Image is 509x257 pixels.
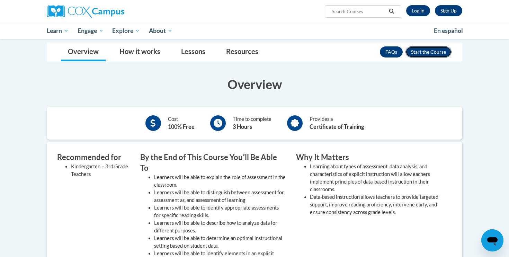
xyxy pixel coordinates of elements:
[154,174,286,189] li: Learners will be able to explain the role of assessment in the classroom.
[168,123,195,130] b: 100% Free
[386,7,397,16] button: Search
[168,115,195,131] div: Cost
[47,76,462,93] h3: Overview
[57,152,130,163] h3: Recommended for
[154,189,286,204] li: Learners will be able to distinguish between assessment for, assessment as, and assessment of lea...
[174,43,212,61] a: Lessons
[47,5,178,18] a: Cox Campus
[61,43,106,61] a: Overview
[47,27,69,35] span: Learn
[154,219,286,234] li: Learners will be able to describe how to analyze data for different purposes.
[113,43,167,61] a: How it works
[112,27,140,35] span: Explore
[71,163,130,178] li: Kindergarten – 3rd Grade Teachers
[42,23,73,39] a: Learn
[73,23,108,39] a: Engage
[154,234,286,250] li: Learners will be able to determine an optimal instructional setting based on student data.
[435,5,462,16] a: Register
[36,23,473,39] div: Main menu
[233,115,271,131] div: Time to complete
[429,24,467,38] a: En español
[140,152,286,174] h3: By the End of This Course Youʹll Be Able To
[310,115,364,131] div: Provides a
[219,43,265,61] a: Resources
[331,7,386,16] input: Search Courses
[144,23,177,39] a: About
[154,204,286,219] li: Learners will be able to identify appropriate assessments for specific reading skills.
[310,193,441,216] li: Data-based instruction allows teachers to provide targeted support, improve reading proficiency, ...
[47,5,124,18] img: Cox Campus
[380,46,403,57] a: FAQs
[434,27,463,34] span: En español
[108,23,144,39] a: Explore
[406,5,430,16] a: Log In
[310,123,364,130] b: Certificate of Training
[78,27,104,35] span: Engage
[233,123,252,130] b: 3 Hours
[481,229,503,251] iframe: Button to launch messaging window
[296,152,441,163] h3: Why It Matters
[405,46,452,57] button: Enroll
[310,163,441,193] li: Learning about types of assessment, data analysis, and characteristics of explicit instruction wi...
[149,27,172,35] span: About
